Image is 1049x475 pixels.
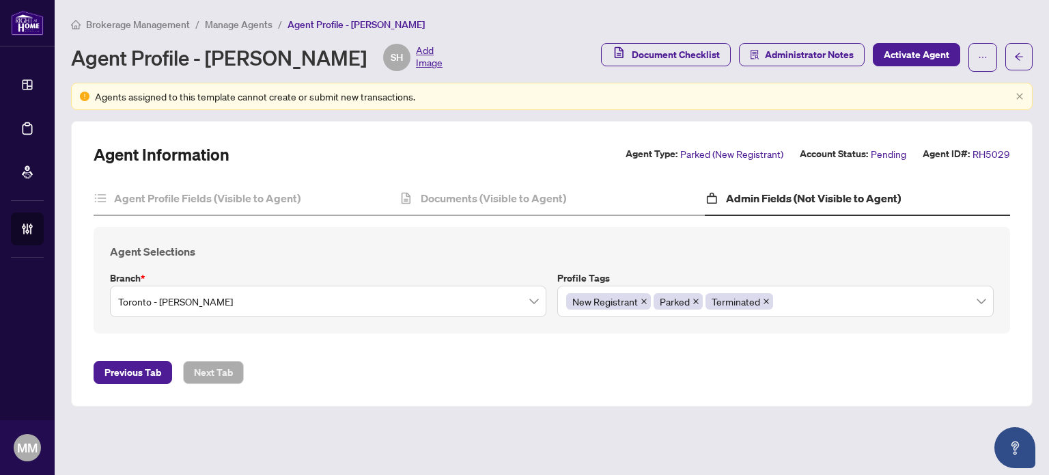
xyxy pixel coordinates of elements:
label: Profile Tags [557,271,994,286]
div: Agents assigned to this template cannot create or submit new transactions. [95,89,1010,104]
button: Activate Agent [873,43,960,66]
span: SH [391,50,403,65]
span: exclamation-circle [80,92,89,101]
span: New Registrant [566,293,651,310]
span: Add Image [416,44,443,71]
span: Parked [654,293,703,310]
div: Agent Profile - [PERSON_NAME] [71,44,443,71]
span: Brokerage Management [86,18,190,31]
span: New Registrant [572,294,638,309]
span: Terminated [705,293,773,310]
button: Administrator Notes [739,43,865,66]
span: Terminated [712,294,760,309]
span: Agent Profile - [PERSON_NAME] [288,18,425,31]
button: close [1016,92,1024,101]
span: home [71,20,81,29]
label: Account Status: [800,146,868,162]
h4: Documents (Visible to Agent) [421,190,566,206]
label: Branch [110,271,546,286]
span: close [1016,92,1024,100]
span: Parked [660,294,690,309]
button: Open asap [994,427,1035,468]
h4: Agent Profile Fields (Visible to Agent) [114,190,300,206]
span: Toronto - Don Mills [118,288,538,314]
span: close [641,298,647,305]
span: close [763,298,770,305]
span: Parked (New Registrant) [680,146,783,162]
li: / [195,16,199,32]
span: close [693,298,699,305]
span: solution [750,50,759,59]
button: Previous Tab [94,361,172,384]
h2: Agent Information [94,144,229,165]
span: Document Checklist [632,44,720,66]
span: arrow-left [1014,52,1024,62]
span: Pending [871,146,906,162]
h4: Admin Fields (Not Visible to Agent) [726,190,901,206]
span: Activate Agent [884,44,949,66]
span: ellipsis [978,53,988,62]
img: logo [11,10,44,36]
span: Previous Tab [104,362,161,383]
span: MM [17,438,38,457]
h4: Agent Selections [110,243,994,260]
li: / [278,16,282,32]
button: Document Checklist [601,43,731,66]
label: Agent Type: [626,146,677,162]
span: RH5029 [973,146,1010,162]
button: Next Tab [183,361,244,384]
span: Manage Agents [205,18,272,31]
label: Agent ID#: [923,146,970,162]
span: Administrator Notes [765,44,854,66]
